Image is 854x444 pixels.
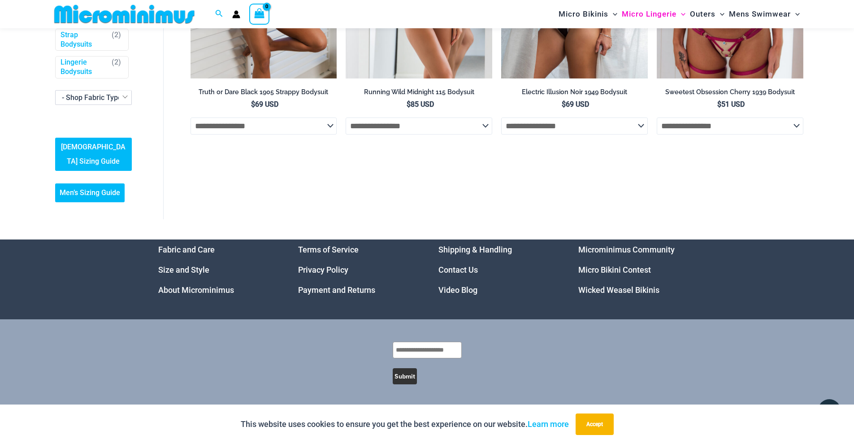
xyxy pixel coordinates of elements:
[55,183,125,202] a: Men’s Sizing Guide
[608,3,617,26] span: Menu Toggle
[528,419,569,429] a: Learn more
[407,100,434,109] bdi: 85 USD
[62,93,122,102] span: - Shop Fabric Type
[158,265,209,274] a: Size and Style
[715,3,724,26] span: Menu Toggle
[393,368,417,384] button: Submit
[717,100,721,109] span: $
[578,285,659,295] a: Wicked Weasel Bikinis
[690,3,715,26] span: Outers
[438,265,478,274] a: Contact Us
[298,239,416,300] nav: Menu
[55,138,132,171] a: [DEMOGRAPHIC_DATA] Sizing Guide
[346,88,492,96] h2: Running Wild Midnight 115 Bodysuit
[727,3,802,26] a: Mens SwimwearMenu ToggleMenu Toggle
[438,239,556,300] nav: Menu
[232,10,240,18] a: Account icon link
[438,245,512,254] a: Shipping & Handling
[158,239,276,300] aside: Footer Widget 1
[114,58,118,66] span: 2
[438,285,477,295] a: Video Blog
[112,30,121,49] span: ( )
[729,3,791,26] span: Mens Swimwear
[578,239,696,300] aside: Footer Widget 4
[676,3,685,26] span: Menu Toggle
[501,88,648,96] h2: Electric Illusion Noir 1949 Bodysuit
[215,9,223,20] a: Search icon link
[501,88,648,100] a: Electric Illusion Noir 1949 Bodysuit
[578,265,651,274] a: Micro Bikini Contest
[251,100,255,109] span: $
[407,100,411,109] span: $
[791,3,800,26] span: Menu Toggle
[657,88,803,96] h2: Sweetest Obsession Cherry 1939 Bodysuit
[114,30,118,39] span: 2
[562,100,566,109] span: $
[622,3,676,26] span: Micro Lingerie
[251,100,278,109] bdi: 69 USD
[556,3,620,26] a: Micro BikinisMenu ToggleMenu Toggle
[61,58,108,77] a: Lingerie Bodysuits
[249,4,270,24] a: View Shopping Cart, empty
[562,100,589,109] bdi: 69 USD
[578,245,675,254] a: Microminimus Community
[576,414,614,435] button: Accept
[191,88,337,100] a: Truth or Dare Black 1905 Strappy Bodysuit
[56,91,131,104] span: - Shop Fabric Type
[158,239,276,300] nav: Menu
[717,100,745,109] bdi: 51 USD
[688,3,727,26] a: OutersMenu ToggleMenu Toggle
[298,239,416,300] aside: Footer Widget 2
[55,90,132,105] span: - Shop Fabric Type
[298,285,375,295] a: Payment and Returns
[559,3,608,26] span: Micro Bikinis
[438,239,556,300] aside: Footer Widget 3
[657,88,803,100] a: Sweetest Obsession Cherry 1939 Bodysuit
[61,30,108,49] a: Strap Bodysuits
[298,265,348,274] a: Privacy Policy
[51,4,198,24] img: MM SHOP LOGO FLAT
[158,285,234,295] a: About Microminimus
[112,58,121,77] span: ( )
[298,245,359,254] a: Terms of Service
[346,88,492,100] a: Running Wild Midnight 115 Bodysuit
[191,88,337,96] h2: Truth or Dare Black 1905 Strappy Bodysuit
[241,418,569,431] p: This website uses cookies to ensure you get the best experience on our website.
[578,239,696,300] nav: Menu
[620,3,688,26] a: Micro LingerieMenu ToggleMenu Toggle
[158,245,215,254] a: Fabric and Care
[555,1,804,27] nav: Site Navigation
